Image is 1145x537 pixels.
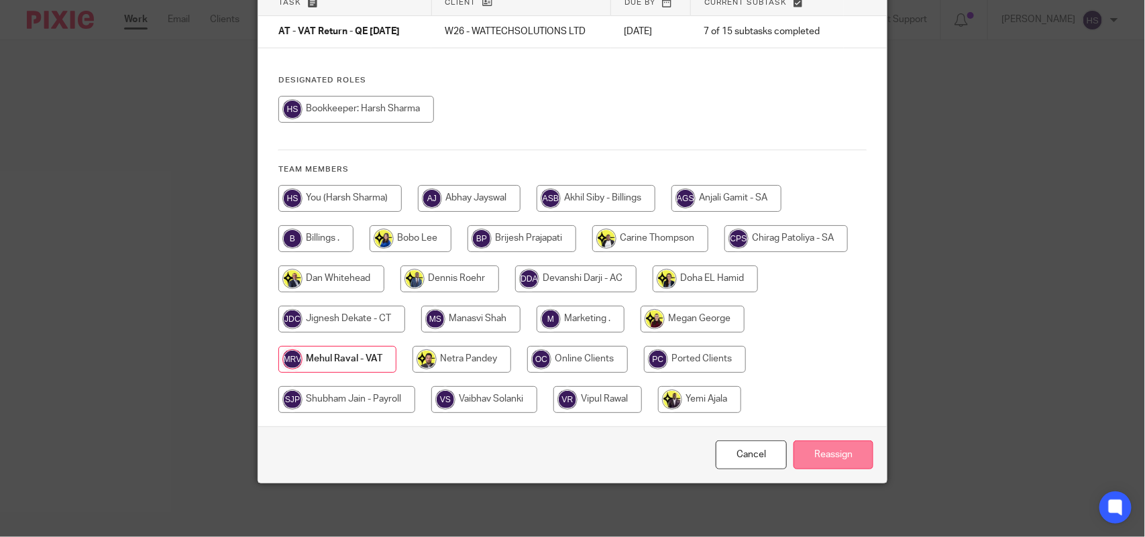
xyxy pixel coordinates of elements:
[691,16,844,48] td: 7 of 15 subtasks completed
[445,25,598,38] p: W26 - WATTECHSOLUTIONS LTD
[278,27,400,37] span: AT - VAT Return - QE [DATE]
[278,75,867,86] h4: Designated Roles
[716,440,787,469] a: Close this dialog window
[794,440,873,469] input: Reassign
[278,164,867,175] h4: Team members
[624,25,677,38] p: [DATE]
